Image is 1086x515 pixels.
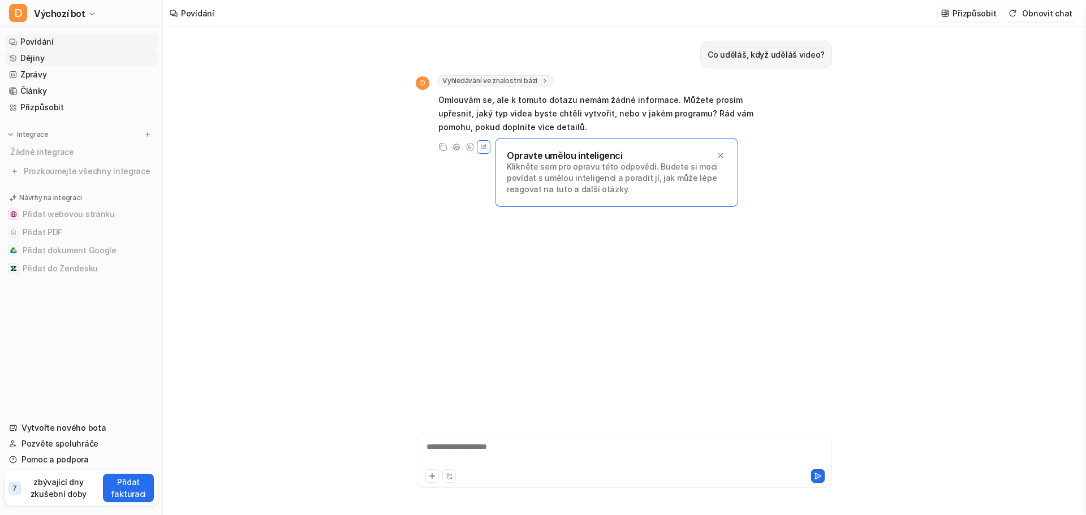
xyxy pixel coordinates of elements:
font: Přidat fakturaci [111,477,146,499]
button: Integrace [5,129,51,140]
font: Dějiny [20,53,44,63]
a: Přizpůsobit [5,99,158,115]
font: Povídání [181,8,214,18]
button: Přidat dokument GooglePřidat dokument Google [5,241,158,259]
font: Integrace [17,130,48,139]
img: resetovat [1009,9,1016,18]
a: Dějiny [5,50,158,66]
font: Povídání [20,37,54,46]
img: prozkoumejte všechny integrace [9,166,20,177]
a: Pozvěte spoluhráče [5,436,158,452]
font: Vyhledávání ve znalostní bázi [442,76,537,85]
button: Přidat PDFPřidat PDF [5,223,158,241]
font: 7 [12,484,17,492]
button: Přidat webovou stránkuPřidat webovou stránku [5,205,158,223]
font: Obnovit chat [1022,8,1072,18]
font: D [420,79,425,87]
font: Klikněte sem pro opravu této odpovědi. Budete si moci povídat s umělou inteligencí a poradit jí, ... [507,162,717,194]
a: Pomoc a podpora [5,452,158,468]
a: Prozkoumejte všechny integrace [5,163,158,179]
a: Vytvořte nového bota [5,420,158,436]
img: menu_add.svg [144,131,152,139]
font: Přidat dokument Google [23,245,117,255]
img: přizpůsobit [941,9,949,18]
button: Přidat fakturaci [103,474,154,502]
font: Pozvěte spoluhráče [21,439,98,448]
font: zbývající dny zkušební doby [31,477,87,499]
font: Opravte umělou inteligenci [507,150,623,161]
img: Přidat dokument Google [10,247,17,254]
font: Omlouvám se, ale k tomuto dotazu nemám žádné informace. Můžete prosím upřesnit, jaký typ videa by... [438,95,753,132]
button: Přidat do ZendeskuPřidat do Zendesku [5,259,158,278]
font: Žádné integrace [10,147,74,157]
a: Články [5,83,158,99]
img: rozbalit nabídku [7,131,15,139]
font: Pomoc a podpora [21,455,89,464]
button: Přizpůsobit [938,5,1001,21]
a: Zprávy [5,67,158,83]
font: Články [20,86,46,96]
font: Co uděláš, když uděláš video? [708,50,825,59]
img: Přidat do Zendesku [10,265,17,272]
font: Vytvořte nového bota [21,423,106,432]
img: Přidat PDF [10,229,17,236]
font: Přidat webovou stránku [23,209,115,219]
img: Přidat webovou stránku [10,211,17,218]
font: Zprávy [20,70,46,79]
a: Povídání [5,34,158,50]
font: Přizpůsobit [953,8,996,18]
font: Přidat PDF [23,227,62,237]
font: Přizpůsobit [20,102,64,112]
font: Návrhy na integraci [19,193,81,202]
button: Obnovit chat [1005,5,1077,21]
font: Výchozí bot [34,8,85,19]
font: Prozkoumejte všechny integrace [24,166,150,176]
font: Přidat do Zendesku [23,263,98,273]
font: D [14,6,23,20]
